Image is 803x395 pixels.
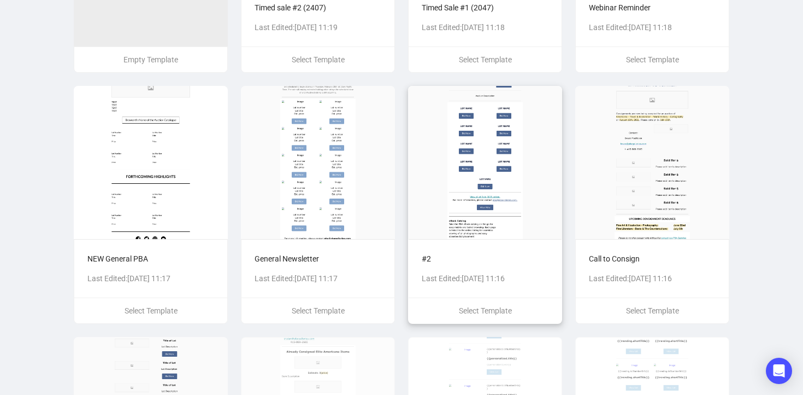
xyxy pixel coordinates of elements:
p: NEW General PBA [87,253,214,265]
span: Select Template [626,55,679,64]
p: Last Edited: [DATE] 11:18 [589,21,716,33]
span: Select Template [292,55,345,64]
div: Open Intercom Messenger [766,358,792,384]
img: 65baa14d2f36e38c601019e1 [74,86,228,239]
p: Last Edited: [DATE] 11:16 [422,272,548,284]
p: Last Edited: [DATE] 11:17 [255,272,381,284]
img: 60d9771ae7dc7b313de5f9b9 [408,86,562,239]
p: Last Edited: [DATE] 11:17 [87,272,214,284]
span: Select Template [459,55,512,64]
span: Select Template [626,306,679,315]
p: General Newsletter [255,253,381,265]
p: Last Edited: [DATE] 11:19 [255,21,381,33]
p: Last Edited: [DATE] 11:18 [422,21,548,33]
span: Select Template [125,306,178,315]
p: Last Edited: [DATE] 11:16 [589,272,716,284]
img: 604af542fc8f75835841f1f5 [241,86,395,239]
span: Select Template [292,306,345,315]
span: Select Template [459,306,512,315]
p: Call to Consign [589,253,716,265]
span: Empty Template [123,55,178,64]
p: Timed Sale #1 (2047) [422,2,548,14]
p: #2 [422,253,548,265]
p: Timed sale #2 (2407) [255,2,381,14]
img: 60d9771ae7dc7b313de5f946 [575,86,729,239]
p: Webinar Reminder [589,2,716,14]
